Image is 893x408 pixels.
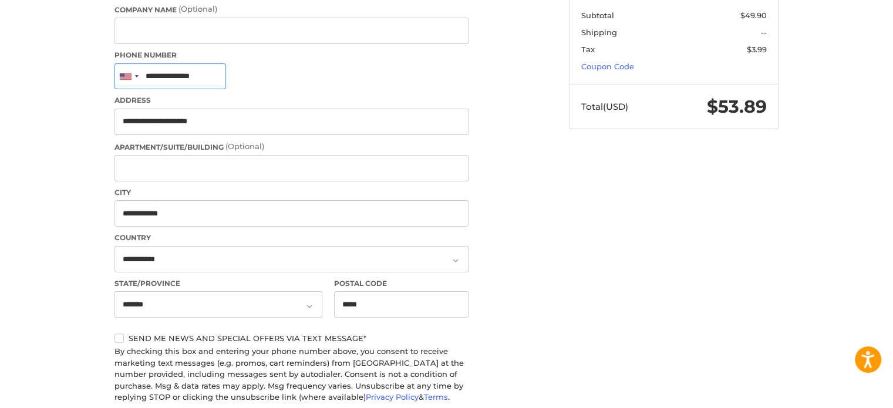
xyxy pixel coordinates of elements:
[115,64,142,89] div: United States: +1
[114,232,469,243] label: Country
[178,4,217,14] small: (Optional)
[114,278,322,289] label: State/Province
[114,50,469,60] label: Phone Number
[761,28,767,37] span: --
[740,11,767,20] span: $49.90
[581,45,595,54] span: Tax
[225,141,264,151] small: (Optional)
[747,45,767,54] span: $3.99
[114,346,469,403] div: By checking this box and entering your phone number above, you consent to receive marketing text ...
[581,11,614,20] span: Subtotal
[114,4,469,15] label: Company Name
[581,62,634,71] a: Coupon Code
[707,96,767,117] span: $53.89
[114,187,469,198] label: City
[366,392,419,402] a: Privacy Policy
[581,101,628,112] span: Total (USD)
[424,392,448,402] a: Terms
[114,141,469,153] label: Apartment/Suite/Building
[334,278,469,289] label: Postal Code
[581,28,617,37] span: Shipping
[114,333,469,343] label: Send me news and special offers via text message*
[114,95,469,106] label: Address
